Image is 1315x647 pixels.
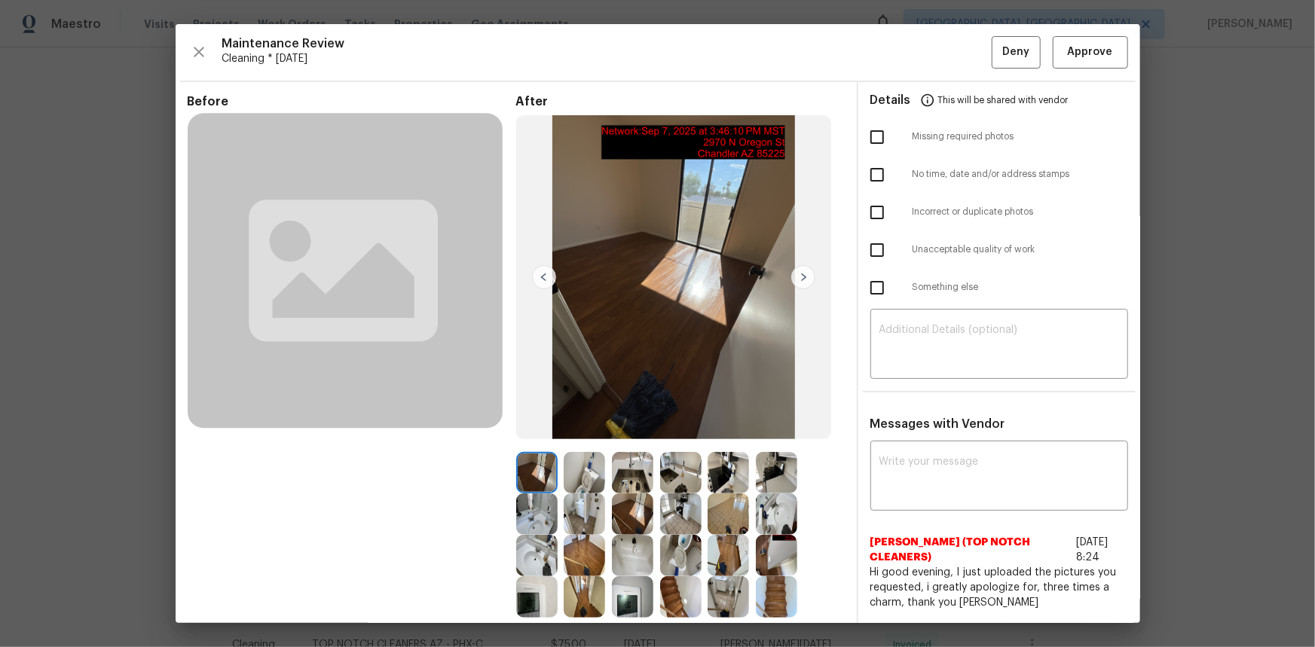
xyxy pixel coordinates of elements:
[188,94,516,109] span: Before
[913,243,1128,256] span: Unacceptable quality of work
[1053,36,1128,69] button: Approve
[913,206,1128,218] span: Incorrect or duplicate photos
[938,82,1069,118] span: This will be shared with vendor
[222,36,992,51] span: Maintenance Review
[858,194,1140,231] div: Incorrect or duplicate photos
[913,130,1128,143] span: Missing required photos
[791,265,815,289] img: right-chevron-button-url
[870,82,911,118] span: Details
[858,156,1140,194] div: No time, date and/or address stamps
[858,269,1140,307] div: Something else
[222,51,992,66] span: Cleaning * [DATE]
[1002,43,1029,62] span: Deny
[1076,537,1108,563] span: [DATE] 8:24
[870,535,1070,565] span: [PERSON_NAME] (TOP NOTCH CLEANERS)
[913,281,1128,294] span: Something else
[1068,43,1113,62] span: Approve
[913,168,1128,181] span: No time, date and/or address stamps
[870,565,1128,610] span: Hi good evening, I just uploaded the pictures you requested, i greatly apologize for, three times...
[870,418,1005,430] span: Messages with Vendor
[516,94,845,109] span: After
[532,265,556,289] img: left-chevron-button-url
[858,231,1140,269] div: Unacceptable quality of work
[992,36,1041,69] button: Deny
[870,622,961,637] span: [PERSON_NAME]
[858,118,1140,156] div: Missing required photos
